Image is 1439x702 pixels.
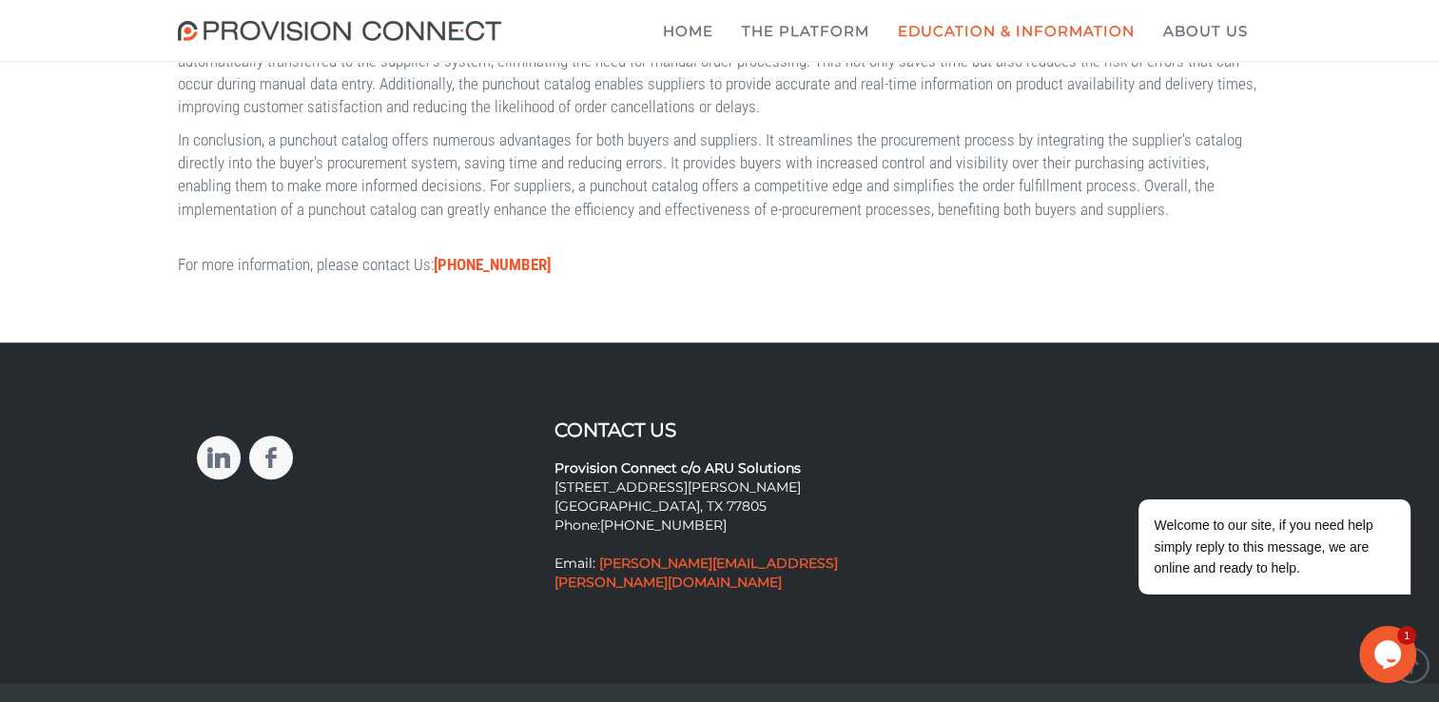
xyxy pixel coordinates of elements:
a: [PHONE_NUMBER] [434,255,551,274]
p: In conclusion, a punchout catalog offers numerous advantages for both buyers and suppliers. It st... [178,128,1262,221]
iframe: chat widget [1359,626,1420,683]
img: Provision Connect [178,21,511,41]
h3: Contact Us [554,419,885,440]
a: [PERSON_NAME][EMAIL_ADDRESS][PERSON_NAME][DOMAIN_NAME] [554,555,838,591]
strong: Provision Connect c/o ARU Solutions [554,459,801,477]
a: [PHONE_NUMBER] [600,517,727,534]
p: [STREET_ADDRESS][PERSON_NAME] [GEOGRAPHIC_DATA], TX 77805 Phone: Email: [554,440,885,593]
p: Furthermore, a punchout catalog simplifies the order fulfillment process for suppliers. When a bu... [178,27,1262,119]
iframe: chat widget [1078,327,1420,616]
p: For more information, please contact Us: [178,253,1262,276]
